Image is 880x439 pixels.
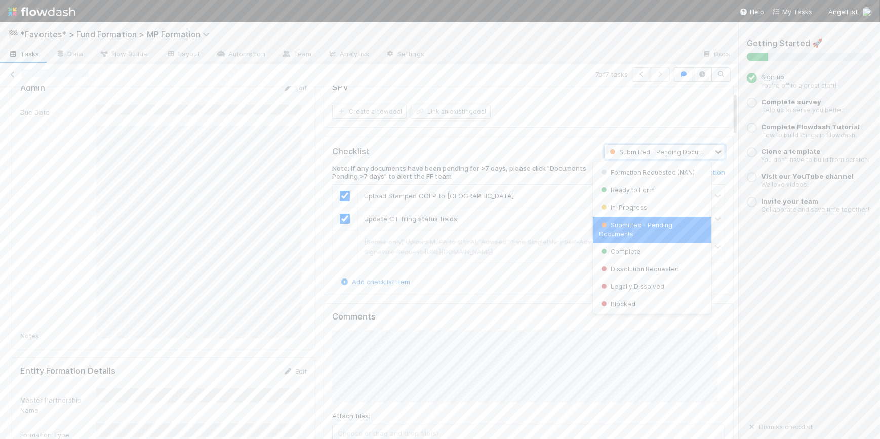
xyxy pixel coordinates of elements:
[319,47,377,63] a: Analytics
[208,47,273,63] a: Automation
[20,366,115,376] h5: Entity Formation Details
[332,105,407,119] button: Create a newdeal
[20,107,96,117] div: Due Date
[332,411,370,421] label: Attach files:
[761,206,869,213] small: Collaborate and save time together!
[599,186,655,194] span: Ready to Form
[772,7,812,17] a: My Tasks
[364,192,514,200] span: Upload Stamped COLP to [GEOGRAPHIC_DATA]
[595,69,628,79] span: 7 of 7 tasks
[761,131,857,139] small: How to build things in Flowdash.
[599,248,641,255] span: Complete
[608,148,717,156] span: Submitted - Pending Documents
[340,277,410,286] a: Add checklist item
[761,106,845,114] small: Help us to serve you better.
[599,283,664,290] span: Legally Dissolved
[332,165,589,180] h6: Note: If any documents have been pending for >7 days, please click "Documents Pending >7 days" to...
[694,47,738,63] a: Docs
[599,300,635,308] span: Blocked
[599,265,679,273] span: Dissolution Requested
[20,29,215,39] span: *Favorites* > Fund Formation > MP Formation
[599,169,695,176] span: Formation Requested (NAN)
[599,221,672,238] span: Submitted - Pending Documents
[8,30,18,38] span: 🏁
[828,8,858,16] span: AngelList
[20,395,96,415] div: Master Partnership Name
[761,82,836,89] small: You’re off to a great start!
[761,156,869,164] small: You don’t have to build from scratch.
[411,105,491,119] button: Link an existingdeal
[740,7,764,17] div: Help
[48,47,91,63] a: Data
[862,7,872,17] img: avatar_7d33b4c2-6dd7-4bf3-9761-6f087fa0f5c6.png
[761,181,809,188] small: We love videos!
[158,47,208,63] a: Layout
[747,423,813,431] a: Dismiss checklist
[99,49,150,59] span: Flow Builder
[8,3,75,20] img: logo-inverted-e16ddd16eac7371096b0.svg
[283,367,307,375] a: Edit
[91,47,158,63] a: Flow Builder
[20,331,96,341] div: Notes
[772,8,812,16] span: My Tasks
[332,147,370,157] h5: Checklist
[761,123,860,131] a: Complete Flowdash Tutorial
[8,49,39,59] span: Tasks
[761,197,818,205] a: Invite your team
[20,83,45,93] h5: Admin
[599,204,647,211] span: In-Progress
[364,215,457,223] span: Update CT filing status fields
[273,47,319,63] a: Team
[377,47,432,63] a: Settings
[332,83,348,93] h5: SPV
[364,237,613,256] span: [Series only] Upload MLPA to CT: AL-Advised -> via SingleFile | Self-Advised -> Signature Request...
[283,84,307,92] a: Edit
[761,73,784,81] span: Sign up
[761,172,854,180] a: Visit our YouTube channel
[747,38,872,49] h5: Getting Started 🚀
[332,312,725,322] h5: Comments
[761,147,821,155] a: Clone a template
[761,98,821,106] a: Complete survey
